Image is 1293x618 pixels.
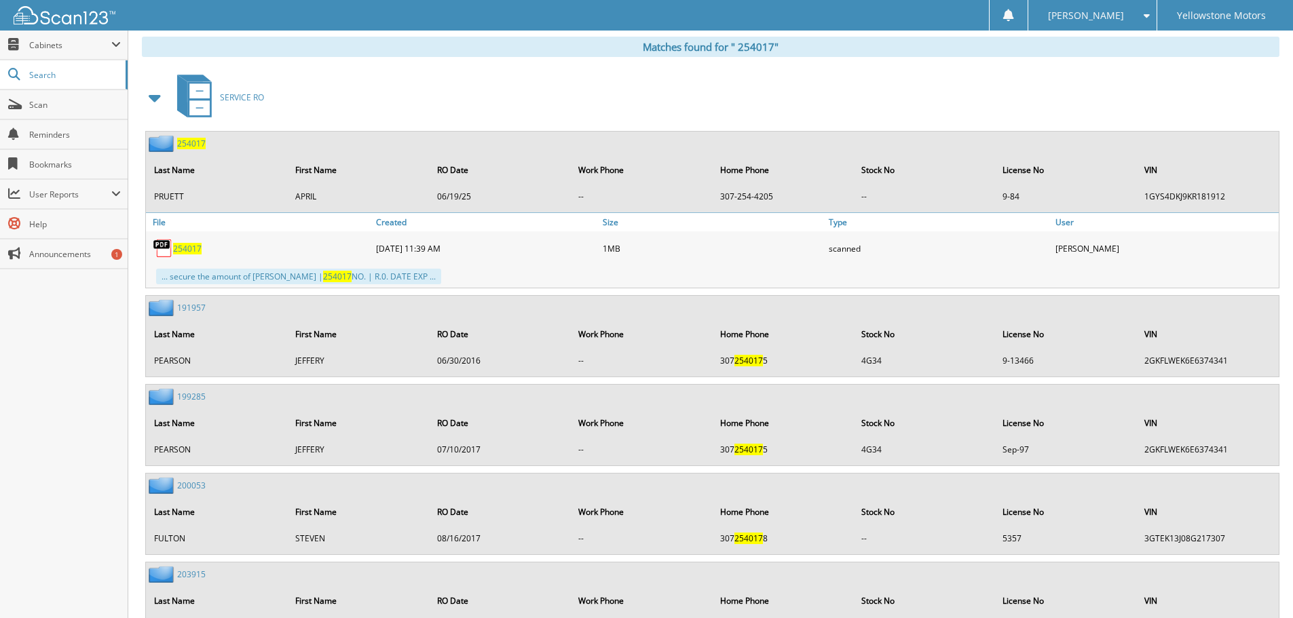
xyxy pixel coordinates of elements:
[430,409,570,437] th: RO Date
[430,498,570,526] th: RO Date
[29,129,121,140] span: Reminders
[430,320,570,348] th: RO Date
[430,156,570,184] th: RO Date
[855,527,994,549] td: --
[571,438,711,461] td: --
[571,320,711,348] th: Work Phone
[147,498,287,526] th: Last Name
[373,235,599,262] div: [DATE] 11:39 AM
[29,99,121,111] span: Scan
[1138,320,1277,348] th: VIN
[996,438,1136,461] td: S e p - 9 7
[1048,12,1124,20] span: [PERSON_NAME]
[149,566,177,583] img: folder2.png
[288,587,428,615] th: First Name
[996,320,1136,348] th: License No
[825,235,1052,262] div: scanned
[1138,587,1277,615] th: VIN
[855,438,994,461] td: 4 G 3 4
[996,349,1136,372] td: 9 - 1 3 4 6 6
[288,409,428,437] th: First Name
[29,218,121,230] span: Help
[156,269,441,284] div: ... secure the amount of [PERSON_NAME] | NO. | R.0. DATE EXP ...
[288,527,428,549] td: S T E V E N
[177,391,206,402] a: 199285
[713,156,853,184] th: Home Phone
[373,213,599,231] a: Created
[1052,213,1279,231] a: User
[173,243,202,254] a: 254017
[571,185,711,208] td: --
[149,388,177,405] img: folder2.png
[713,587,853,615] th: Home Phone
[713,498,853,526] th: Home Phone
[571,156,711,184] th: Work Phone
[713,320,853,348] th: Home Phone
[29,248,121,260] span: Announcements
[1052,235,1279,262] div: [PERSON_NAME]
[996,185,1136,208] td: 9 - 8 4
[177,568,206,580] a: 203915
[220,92,264,103] span: S E R V I C E R O
[1177,12,1266,20] span: Yellowstone Motors
[1138,527,1277,549] td: 3 G T E K 1 3 J 0 8 G 2 1 7 3 0 7
[713,438,853,461] td: 3 0 7 5
[177,302,206,313] a: 191957
[734,533,763,544] span: 2 5 4 0 1 7
[29,159,121,170] span: Bookmarks
[153,238,173,258] img: PDF.png
[996,409,1136,437] th: License No
[571,498,711,526] th: Work Phone
[1138,349,1277,372] td: 2 G K F L W E K 6 E 6 3 7 4 3 4 1
[430,587,570,615] th: RO Date
[173,243,202,254] span: 2 5 4 0 1 7
[1138,409,1277,437] th: VIN
[855,156,994,184] th: Stock No
[599,235,826,262] div: 1MB
[177,138,206,149] a: 254017
[430,185,570,208] td: 0 6 / 1 9 / 2 5
[996,527,1136,549] td: 5 3 5 7
[147,320,287,348] th: Last Name
[996,498,1136,526] th: License No
[29,189,111,200] span: User Reports
[147,185,287,208] td: P R U E T T
[1138,438,1277,461] td: 2 G K F L W E K 6 E 6 3 7 4 3 4 1
[571,409,711,437] th: Work Phone
[1138,156,1277,184] th: VIN
[149,135,177,152] img: folder2.png
[169,71,264,124] a: SERVICE RO
[430,349,570,372] td: 0 6 / 3 0 / 2 0 1 6
[855,185,994,208] td: --
[288,438,428,461] td: J E F F E R Y
[1138,185,1277,208] td: 1 G Y S 4 D K J 9 K R 1 8 1 9 1 2
[147,409,287,437] th: Last Name
[149,477,177,494] img: folder2.png
[599,213,826,231] a: Size
[825,213,1052,231] a: Type
[855,409,994,437] th: Stock No
[288,185,428,208] td: A P R I L
[147,349,287,372] td: P E A R S O N
[734,355,763,366] span: 2 5 4 0 1 7
[713,185,853,208] td: 3 0 7 - 2 5 4 - 4 2 0 5
[111,249,122,260] div: 1
[855,587,994,615] th: Stock No
[288,320,428,348] th: First Name
[1138,498,1277,526] th: VIN
[14,6,115,24] img: scan123-logo-white.svg
[430,438,570,461] td: 0 7 / 1 0 / 2 0 1 7
[147,438,287,461] td: P E A R S O N
[996,156,1136,184] th: License No
[855,349,994,372] td: 4 G 3 4
[177,138,206,149] span: 2 5 4 0 1 7
[288,349,428,372] td: J E F F E R Y
[571,349,711,372] td: --
[29,69,119,81] span: Search
[323,271,352,282] span: 254017
[713,527,853,549] td: 3 0 7 8
[288,498,428,526] th: First Name
[855,498,994,526] th: Stock No
[571,587,711,615] th: Work Phone
[713,409,853,437] th: Home Phone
